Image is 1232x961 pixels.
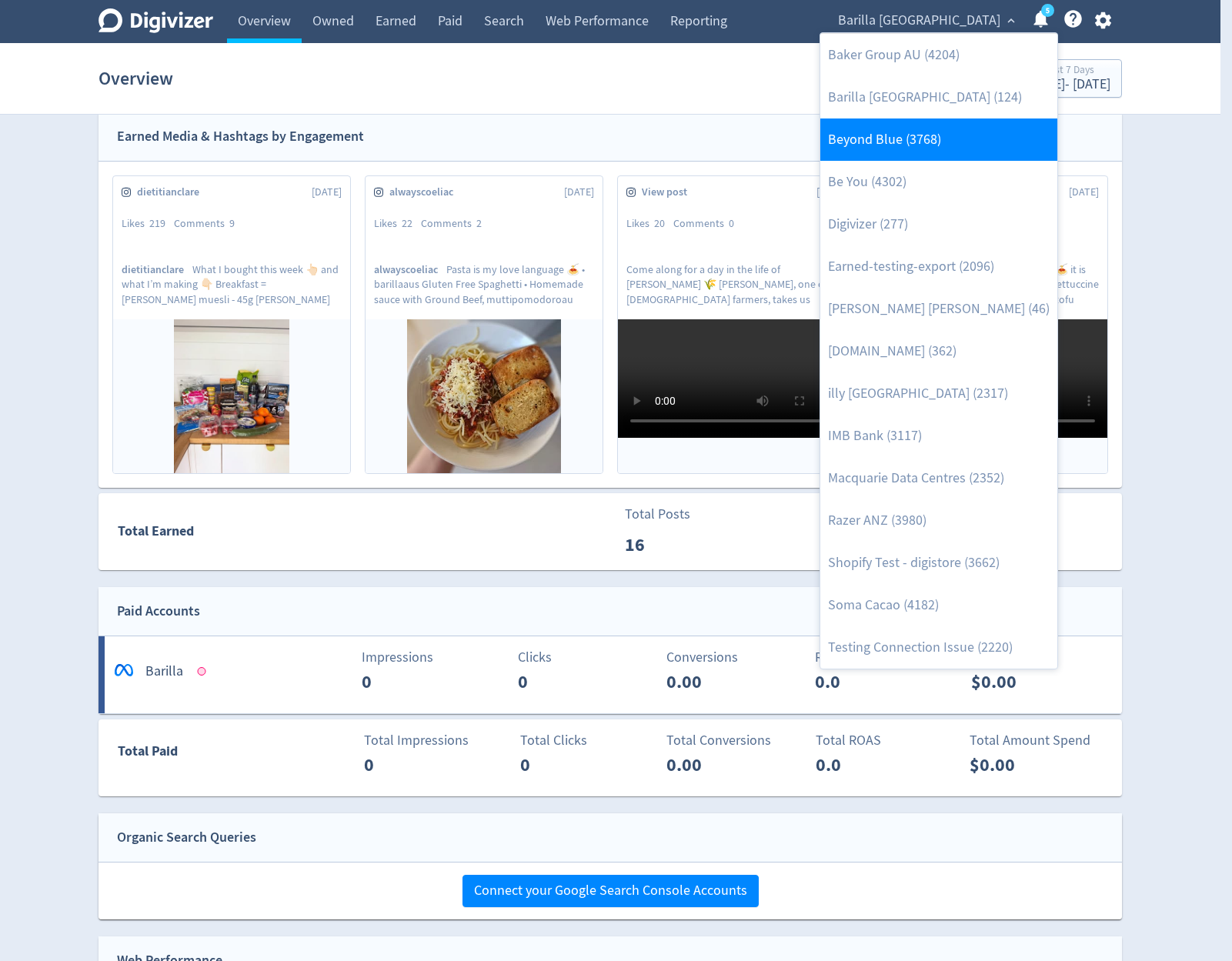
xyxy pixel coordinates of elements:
a: Beyond Blue (3768) [820,118,1057,161]
a: Macquarie Data Centres (2352) [820,457,1057,499]
a: Testing Connection Issue (2220) [820,626,1057,669]
a: Shopify Test - digistore (3662) [820,542,1057,584]
a: Earned-testing-export (2096) [820,245,1057,288]
a: Baker Group AU (4204) [820,34,1057,76]
a: Be You (4302) [820,161,1057,203]
a: [DOMAIN_NAME] (362) [820,330,1057,372]
a: Soma Cacao (4182) [820,584,1057,626]
a: Barilla [GEOGRAPHIC_DATA] (124) [820,76,1057,118]
a: illy [GEOGRAPHIC_DATA] (2317) [820,372,1057,415]
a: Razer ANZ (3980) [820,499,1057,542]
a: [PERSON_NAME] [PERSON_NAME] (46) [820,288,1057,330]
a: IMB Bank (3117) [820,415,1057,457]
a: Digivizer (277) [820,203,1057,245]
